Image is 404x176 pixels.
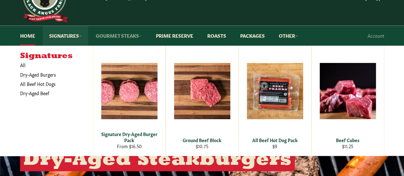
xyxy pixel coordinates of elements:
[243,137,307,143] div: All Beef Hot Dog Pack
[247,63,303,119] img: All Beef Hot Dog Pack
[243,143,307,149] div: $9
[97,131,161,143] div: Signature Dry-Aged Burger Pack
[234,26,271,45] a: Packages
[89,26,148,45] a: Gourmet Steaks
[97,143,161,149] div: From $16.50
[311,45,384,156] a: Beef Cubes Beef Cubes $11.25
[239,45,311,156] a: All Beef Hot Dog Pack All Beef Hot Dog Pack $9
[17,88,87,98] a: Dry-Aged Beef
[101,63,157,119] img: Signature Dry-Aged Burger Pack
[170,137,234,143] div: Ground Beef Block
[316,137,380,143] div: Beef Cubes
[201,26,232,45] a: Roasts
[170,143,234,149] div: $10.75
[149,26,200,45] a: Prime Reserve
[174,63,230,119] img: Ground Beef Block
[364,26,387,45] a: Account
[93,45,166,156] a: Signature Dry-Aged Burger Pack Signature Dry-Aged Burger Pack From $16.50
[272,26,304,45] a: Other
[17,60,93,70] a: All
[316,143,380,149] div: $11.25
[17,79,87,88] a: All Beef Hot Dogs
[320,63,376,119] img: Beef Cubes
[20,52,93,61] h5: Signatures
[166,45,239,156] a: Ground Beef Block Ground Beef Block $10.75
[14,26,42,45] a: Home
[17,70,87,79] a: Dry-Aged Burgers
[43,26,88,45] a: Signatures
